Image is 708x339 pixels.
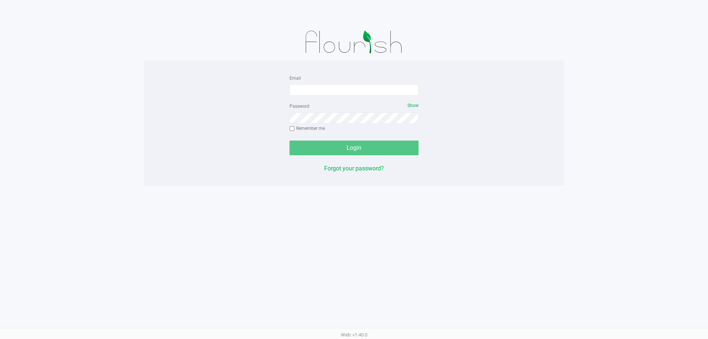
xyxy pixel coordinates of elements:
label: Password [289,103,309,110]
span: Web: v1.40.0 [341,332,367,338]
label: Remember me [289,125,325,132]
span: Show [407,103,419,108]
label: Email [289,75,301,82]
input: Remember me [289,126,295,131]
button: Forgot your password? [324,164,384,173]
